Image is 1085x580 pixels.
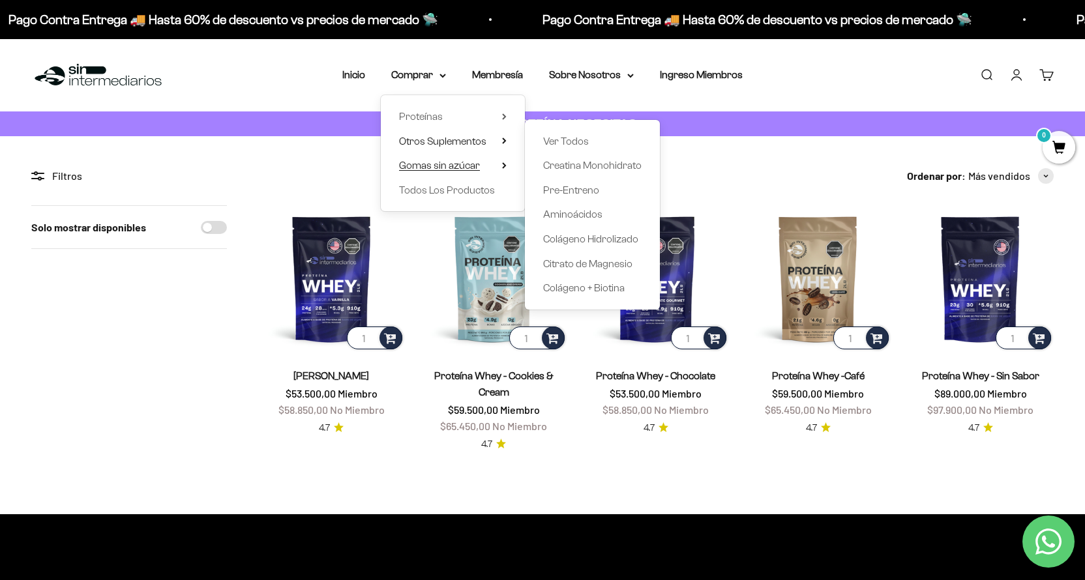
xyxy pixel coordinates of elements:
a: Proteína Whey - Sin Sabor [922,370,1039,381]
span: No Miembro [330,403,385,416]
a: Proteína Whey - Cookies & Cream [434,370,554,398]
summary: Sobre Nosotros [549,66,634,83]
span: Proteínas [399,111,443,122]
span: Todos Los Productos [399,184,495,196]
summary: Otros Suplementos [399,133,507,150]
a: Todos Los Productos [399,182,507,199]
span: Miembro [987,387,1027,399]
span: Citrato de Magnesio [543,258,632,269]
span: $58.850,00 [602,403,652,416]
summary: Comprar [391,66,446,83]
span: 4.7 [644,421,655,435]
a: Citrato de Magnesio [543,255,642,272]
a: 0 [1043,141,1075,156]
span: $89.000,00 [934,387,985,399]
span: $97.900,00 [927,403,977,416]
span: $59.500,00 [448,403,498,416]
span: Colágeno Hidrolizado [543,233,638,244]
span: 4.7 [806,421,817,435]
a: 4.74.7 de 5.0 estrellas [644,421,668,435]
span: $65.450,00 [765,403,815,416]
span: Aminoácidos [543,209,602,220]
a: Membresía [472,69,523,80]
div: Filtros [31,167,227,184]
button: Más vendidos [968,167,1054,184]
span: $53.500,00 [610,387,660,399]
span: $65.450,00 [440,420,490,432]
span: $59.500,00 [772,387,822,399]
span: Creatina Monohidrato [543,160,642,171]
summary: Gomas sin azúcar [399,157,507,174]
p: Pago Contra Entrega 🚚 Hasta 60% de descuento vs precios de mercado 🛸 [8,9,438,30]
a: Colágeno + Biotina [543,280,642,297]
a: 4.74.7 de 5.0 estrellas [319,421,344,435]
label: Solo mostrar disponibles [31,219,146,236]
a: Colágeno Hidrolizado [543,231,642,248]
span: Pre-Entreno [543,184,599,196]
span: Ordenar por: [907,167,966,184]
span: No Miembro [492,420,547,432]
summary: Proteínas [399,108,507,125]
a: Proteína Whey - Chocolate [596,370,715,381]
span: Más vendidos [968,167,1030,184]
p: Pago Contra Entrega 🚚 Hasta 60% de descuento vs precios de mercado 🛸 [542,9,972,30]
span: Miembro [500,403,540,416]
a: Proteína Whey -Café [772,370,865,381]
a: Pre-Entreno [543,182,642,199]
span: 4.7 [968,421,979,435]
span: $58.850,00 [278,403,328,416]
a: Inicio [342,69,365,80]
a: Aminoácidos [543,206,642,223]
span: Gomas sin azúcar [399,160,480,171]
span: Miembro [824,387,864,399]
a: [PERSON_NAME] [293,370,369,381]
span: 4.7 [481,437,492,452]
span: No Miembro [817,403,872,416]
span: No Miembro [979,403,1033,416]
span: Otros Suplementos [399,136,486,147]
span: Miembro [662,387,702,399]
span: $53.500,00 [286,387,336,399]
a: Ver Todos [543,133,642,150]
span: Ver Todos [543,136,589,147]
span: No Miembro [654,403,709,416]
span: Colágeno + Biotina [543,282,625,293]
mark: 0 [1036,128,1052,143]
a: Creatina Monohidrato [543,157,642,174]
a: 4.74.7 de 5.0 estrellas [481,437,506,452]
a: 4.74.7 de 5.0 estrellas [968,421,993,435]
span: 4.7 [319,421,330,435]
a: 4.74.7 de 5.0 estrellas [806,421,831,435]
span: Miembro [338,387,378,399]
a: Ingreso Miembros [660,69,743,80]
